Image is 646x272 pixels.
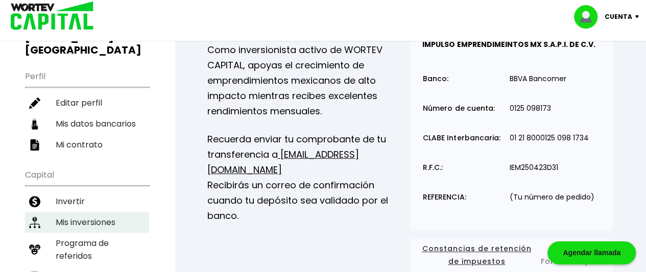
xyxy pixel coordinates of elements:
p: R.F.C.: [423,164,443,171]
p: Cuenta [605,9,632,24]
b: [PERSON_NAME] DE [GEOGRAPHIC_DATA] [25,30,141,57]
p: (Tu número de pedido) [509,193,594,201]
img: inversiones-icon.6695dc30.svg [29,217,40,228]
a: Programa de referidos [25,233,149,266]
p: 0125 098173 [509,105,551,112]
ul: Perfil [25,65,149,155]
img: invertir-icon.b3b967d7.svg [29,196,40,207]
a: Mis inversiones [25,212,149,233]
a: Mi contrato [25,134,149,155]
p: CLABE Interbancaria: [423,134,500,142]
p: REFERENCIA: [423,193,466,201]
img: contrato-icon.f2db500c.svg [29,139,40,151]
a: [EMAIL_ADDRESS][DOMAIN_NAME] [207,148,359,176]
p: IEM250423D31 [509,164,558,171]
a: Invertir [25,191,149,212]
span: Constancias de retención de impuestos [418,242,535,268]
button: Constancias de retención de impuestos2024 Formato zip [418,242,605,268]
img: recomiendanos-icon.9b8e9327.svg [29,244,40,255]
a: Editar perfil [25,92,149,113]
img: icon-down [632,15,646,18]
img: profile-image [574,5,605,29]
b: IMPULSO EMPRENDIMEINTOS MX S.A.P.I. DE C.V. [422,39,595,50]
p: 01 21 8000125 098 1734 [509,134,588,142]
h3: Buen día, [25,18,149,57]
a: Mis datos bancarios [25,113,149,134]
p: Banco: [423,75,448,83]
img: datos-icon.10cf9172.svg [29,118,40,130]
img: editar-icon.952d3147.svg [29,97,40,109]
p: Número de cuenta: [423,105,494,112]
p: BBVA Bancomer [509,75,566,83]
p: Como inversionista activo de WORTEV CAPITAL, apoyas el crecimiento de emprendimientos mexicanos d... [207,42,411,119]
p: Recuerda enviar tu comprobante de tu transferencia a Recibirás un correo de confirmación cuando t... [207,132,411,224]
div: Agendar llamada [547,241,636,264]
